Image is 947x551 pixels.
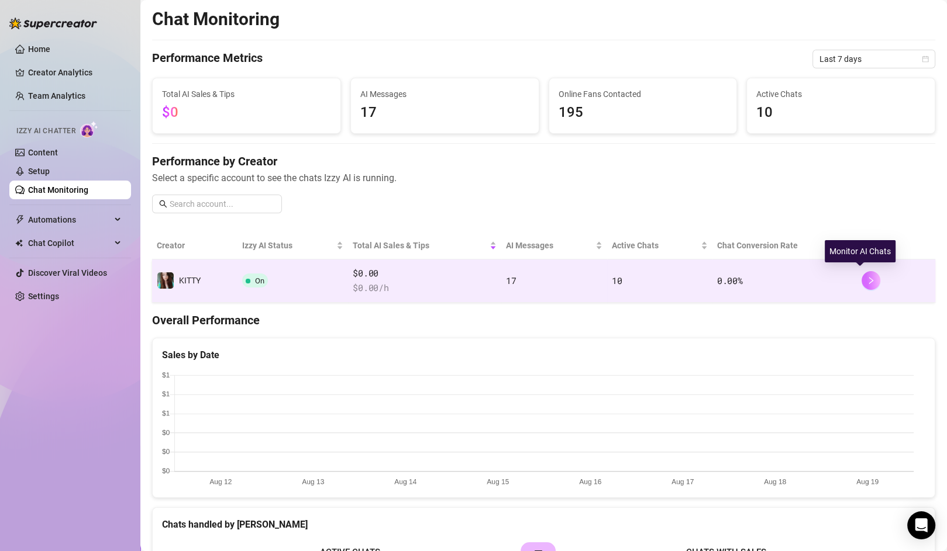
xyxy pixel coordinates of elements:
[28,268,107,278] a: Discover Viral Videos
[237,232,348,259] th: Izzy AI Status
[28,234,111,252] span: Chat Copilot
[607,232,712,259] th: Active Chats
[360,88,529,101] span: AI Messages
[506,239,593,252] span: AI Messages
[28,148,58,157] a: Content
[179,276,201,285] span: KITTY
[501,232,607,259] th: AI Messages
[28,185,88,195] a: Chat Monitoring
[152,312,935,328] h4: Overall Performance
[360,102,529,124] span: 17
[15,215,25,224] span: thunderbolt
[255,276,264,285] span: On
[612,275,622,286] span: 10
[559,102,728,124] span: 195
[867,276,875,285] span: right
[28,91,85,101] a: Team Analytics
[80,121,98,138] img: AI Chatter
[28,167,50,176] a: Setup
[506,275,516,286] span: 17
[559,88,728,101] span: Online Fans Contacted
[16,126,75,137] span: Izzy AI Chatter
[28,292,59,301] a: Settings
[162,348,925,362] div: Sales by Date
[157,272,174,289] img: KITTY
[712,232,857,259] th: Chat Conversion Rate
[162,104,178,120] span: $0
[152,50,263,68] h4: Performance Metrics
[159,200,167,208] span: search
[162,517,925,532] div: Chats handled by [PERSON_NAME]
[152,232,237,259] th: Creator
[353,239,487,252] span: Total AI Sales & Tips
[152,153,935,169] h4: Performance by Creator
[756,88,925,101] span: Active Chats
[353,281,497,295] span: $ 0.00 /h
[28,44,50,54] a: Home
[612,239,698,252] span: Active Chats
[756,102,925,124] span: 10
[170,197,275,210] input: Search account...
[819,50,928,68] span: Last 7 days
[242,239,334,252] span: Izzy AI Status
[922,56,929,63] span: calendar
[353,266,497,280] span: $0.00
[162,88,331,101] span: Total AI Sales & Tips
[15,239,23,247] img: Chat Copilot
[28,63,122,82] a: Creator Analytics
[152,171,935,185] span: Select a specific account to see the chats Izzy AI is running.
[825,240,896,262] div: Monitor AI Chats
[28,210,111,229] span: Automations
[717,275,743,286] span: 0.00 %
[862,271,880,290] button: right
[152,8,280,30] h2: Chat Monitoring
[348,232,501,259] th: Total AI Sales & Tips
[9,18,97,29] img: logo-BBDzfeDw.svg
[907,511,935,539] div: Open Intercom Messenger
